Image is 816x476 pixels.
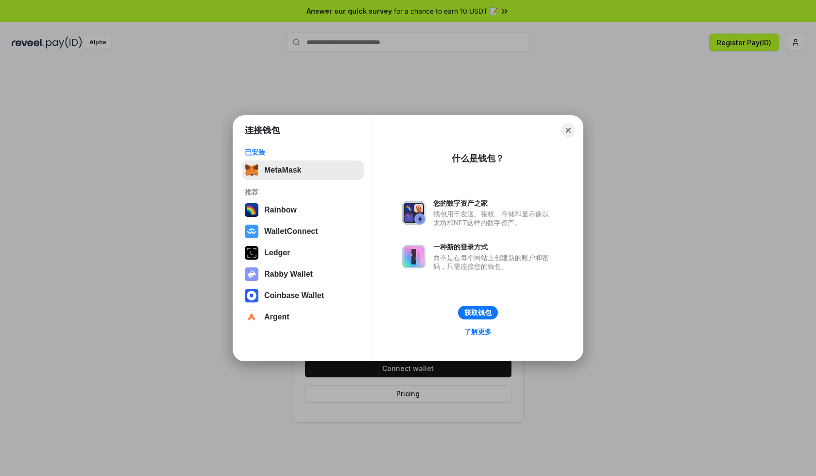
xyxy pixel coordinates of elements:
[264,206,297,214] div: Rainbow
[264,248,290,257] div: Ledger
[433,210,554,227] div: 钱包用于发送、接收、存储和显示像以太坊和NFT这样的数字资产。
[245,163,258,177] img: svg+xml,%3Csvg%20fill%3D%22none%22%20height%3D%2233%22%20viewBox%3D%220%200%2035%2033%22%20width%...
[264,313,289,321] div: Argent
[402,245,425,268] img: svg+xml,%3Csvg%20xmlns%3D%22http%3A%2F%2Fwww.w3.org%2F2000%2Fsvg%22%20fill%3D%22none%22%20viewBox...
[264,166,301,175] div: MetaMask
[245,225,258,238] img: svg+xml,%3Csvg%20width%3D%2228%22%20height%3D%2228%22%20viewBox%3D%220%200%2028%2028%22%20fill%3D...
[464,327,492,336] div: 了解更多
[242,307,364,327] button: Argent
[242,222,364,241] button: WalletConnect
[433,199,554,208] div: 您的数字资产之家
[264,291,324,300] div: Coinbase Wallet
[459,325,497,338] a: 了解更多
[245,203,258,217] img: svg+xml,%3Csvg%20width%3D%22120%22%20height%3D%22120%22%20viewBox%3D%220%200%20120%20120%22%20fil...
[464,308,492,317] div: 获取钱包
[245,267,258,281] img: svg+xml,%3Csvg%20xmlns%3D%22http%3A%2F%2Fwww.w3.org%2F2000%2Fsvg%22%20fill%3D%22none%22%20viewBox...
[245,148,361,157] div: 已安装
[242,264,364,284] button: Rabby Wallet
[245,289,258,302] img: svg+xml,%3Csvg%20width%3D%2228%22%20height%3D%2228%22%20viewBox%3D%220%200%2028%2028%22%20fill%3D...
[433,243,554,251] div: 一种新的登录方式
[245,124,280,136] h1: 连接钱包
[402,201,425,225] img: svg+xml,%3Csvg%20xmlns%3D%22http%3A%2F%2Fwww.w3.org%2F2000%2Fsvg%22%20fill%3D%22none%22%20viewBox...
[264,270,313,279] div: Rabby Wallet
[458,306,498,319] button: 获取钱包
[242,286,364,305] button: Coinbase Wallet
[433,253,554,271] div: 而不是在每个网站上创建新的账户和密码，只需连接您的钱包。
[242,243,364,263] button: Ledger
[242,200,364,220] button: Rainbow
[242,160,364,180] button: MetaMask
[245,246,258,260] img: svg+xml,%3Csvg%20xmlns%3D%22http%3A%2F%2Fwww.w3.org%2F2000%2Fsvg%22%20width%3D%2228%22%20height%3...
[264,227,318,236] div: WalletConnect
[245,188,361,196] div: 推荐
[561,123,575,137] button: Close
[452,153,504,164] div: 什么是钱包？
[245,310,258,324] img: svg+xml,%3Csvg%20width%3D%2228%22%20height%3D%2228%22%20viewBox%3D%220%200%2028%2028%22%20fill%3D...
